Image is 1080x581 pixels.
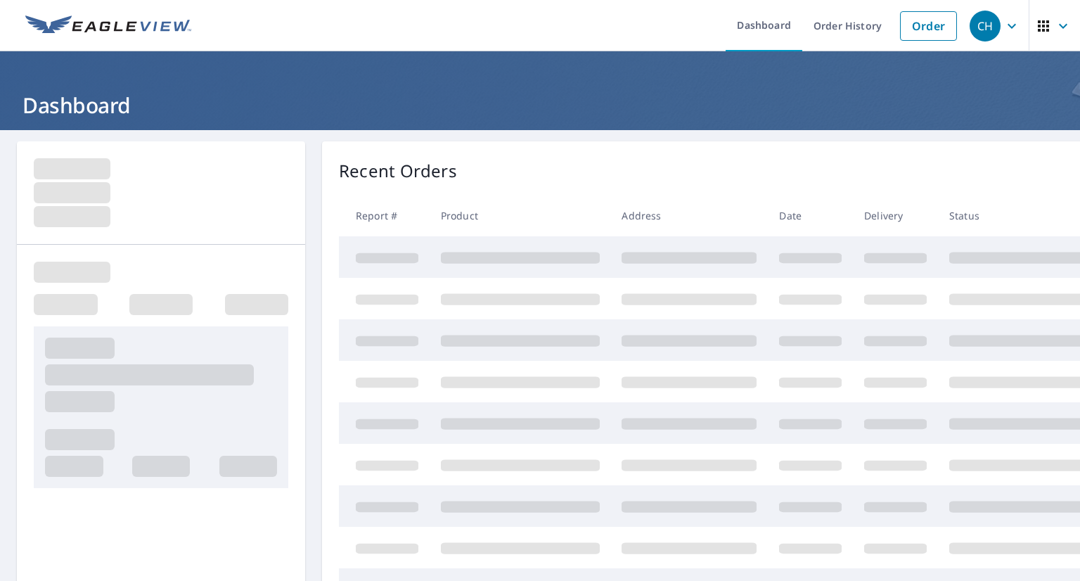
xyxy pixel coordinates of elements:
[900,11,957,41] a: Order
[17,91,1063,120] h1: Dashboard
[610,195,768,236] th: Address
[768,195,853,236] th: Date
[970,11,1001,41] div: CH
[25,15,191,37] img: EV Logo
[430,195,611,236] th: Product
[339,195,430,236] th: Report #
[853,195,938,236] th: Delivery
[339,158,457,184] p: Recent Orders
